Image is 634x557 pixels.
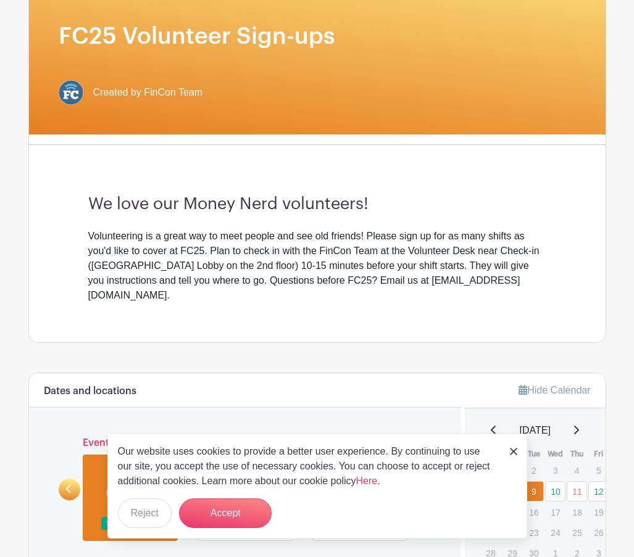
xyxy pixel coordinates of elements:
p: 5 [588,461,609,480]
p: 26 [588,523,609,542]
button: Accept [179,498,272,528]
th: Wed [544,448,566,460]
a: 11 [567,481,587,501]
p: 2 [523,461,544,480]
p: 25 [567,523,587,542]
a: Hide Calendar [519,385,590,395]
a: Here [356,476,378,486]
img: close_button-5f87c8562297e5c2d7936805f587ecaba9071eb48480494691a3f1689db116b3.svg [510,448,517,455]
p: 23 [523,523,544,542]
th: Tue [523,448,544,460]
p: 18 [567,503,587,522]
p: 19 [588,503,609,522]
p: Our website uses cookies to provide a better user experience. By continuing to use our site, you ... [118,444,497,489]
p: 16 [523,503,544,522]
h1: FC25 Volunteer Sign-ups [59,23,576,51]
span: [DATE] [520,423,551,438]
a: 9 [523,481,544,501]
p: 24 [545,523,565,542]
th: Thu [566,448,588,460]
button: Reject [118,498,172,528]
a: 12 [588,481,609,501]
p: 3 [545,461,565,480]
h3: We love our Money Nerd volunteers! [88,194,546,214]
p: 17 [545,503,565,522]
div: Volunteering is a great way to meet people and see old friends! Please sign up for as many shifts... [88,229,546,303]
img: FC%20circle.png [59,80,83,105]
span: Created by FinCon Team [93,85,203,100]
h6: Dates and locations [44,386,136,397]
th: Fri [588,448,609,460]
a: 10 [545,481,565,501]
h6: Event Dates [80,437,411,449]
p: 4 [567,461,587,480]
